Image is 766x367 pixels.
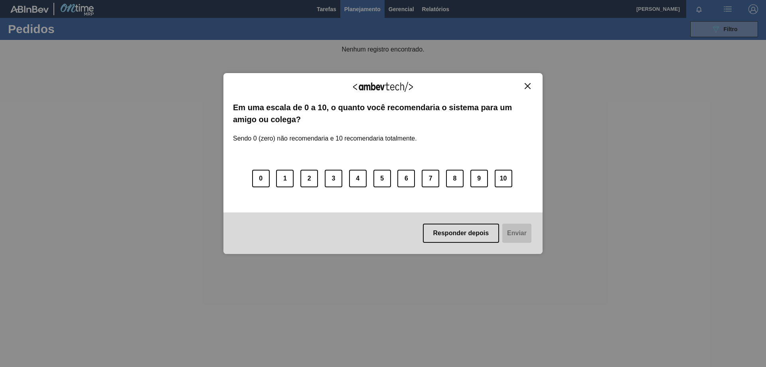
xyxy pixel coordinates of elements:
button: Close [522,83,533,89]
button: 3 [325,170,342,187]
button: 9 [470,170,488,187]
button: 8 [446,170,464,187]
button: 2 [300,170,318,187]
img: Logo Ambevtech [353,82,413,92]
button: 5 [373,170,391,187]
img: Close [525,83,531,89]
button: 6 [397,170,415,187]
label: Em uma escala de 0 a 10, o quanto você recomendaria o sistema para um amigo ou colega? [233,101,533,126]
label: Sendo 0 (zero) não recomendaria e 10 recomendaria totalmente. [233,125,417,142]
button: Responder depois [423,224,499,243]
button: 1 [276,170,294,187]
button: 0 [252,170,270,187]
button: 7 [422,170,439,187]
button: 4 [349,170,367,187]
button: 10 [495,170,512,187]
